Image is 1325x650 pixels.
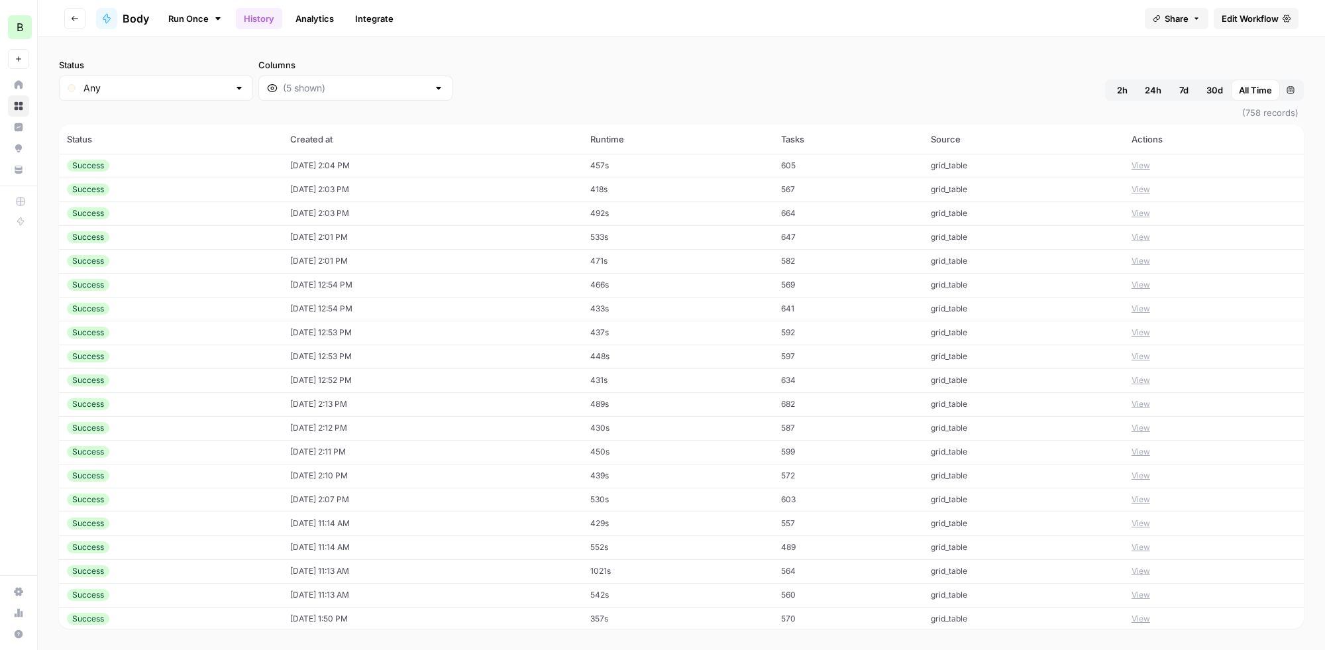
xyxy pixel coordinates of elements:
[1132,303,1150,315] button: View
[1239,83,1272,97] span: All Time
[1132,517,1150,529] button: View
[582,512,773,535] td: 429s
[1132,470,1150,482] button: View
[347,8,401,29] a: Integrate
[1132,207,1150,219] button: View
[67,589,109,601] div: Success
[282,368,582,392] td: [DATE] 12:52 PM
[773,559,923,583] td: 564
[1117,83,1128,97] span: 2h
[59,125,282,154] th: Status
[773,125,923,154] th: Tasks
[582,464,773,488] td: 439s
[773,416,923,440] td: 587
[67,422,109,434] div: Success
[1132,351,1150,362] button: View
[67,517,109,529] div: Success
[773,535,923,559] td: 489
[67,279,109,291] div: Success
[8,581,29,602] a: Settings
[67,374,109,386] div: Success
[282,488,582,512] td: [DATE] 2:07 PM
[67,231,109,243] div: Success
[282,297,582,321] td: [DATE] 12:54 PM
[59,58,253,72] label: Status
[1214,8,1298,29] a: Edit Workflow
[1132,398,1150,410] button: View
[282,440,582,464] td: [DATE] 2:11 PM
[8,117,29,138] a: Insights
[1179,83,1189,97] span: 7d
[282,345,582,368] td: [DATE] 12:53 PM
[67,470,109,482] div: Success
[282,225,582,249] td: [DATE] 2:01 PM
[282,607,582,631] td: [DATE] 1:50 PM
[923,392,1124,416] td: grid_table
[582,249,773,273] td: 471s
[1124,125,1304,154] th: Actions
[282,249,582,273] td: [DATE] 2:01 PM
[582,392,773,416] td: 489s
[282,154,582,178] td: [DATE] 2:04 PM
[923,178,1124,201] td: grid_table
[1169,80,1198,101] button: 7d
[1132,422,1150,434] button: View
[1165,12,1189,25] span: Share
[923,416,1124,440] td: grid_table
[773,512,923,535] td: 557
[1132,184,1150,195] button: View
[236,8,282,29] a: History
[773,440,923,464] td: 599
[96,8,149,29] a: Body
[1108,80,1137,101] button: 2h
[67,541,109,553] div: Success
[282,464,582,488] td: [DATE] 2:10 PM
[288,8,342,29] a: Analytics
[582,416,773,440] td: 430s
[282,416,582,440] td: [DATE] 2:12 PM
[282,321,582,345] td: [DATE] 12:53 PM
[67,398,109,410] div: Success
[923,368,1124,392] td: grid_table
[67,613,109,625] div: Success
[8,138,29,159] a: Opportunities
[1198,80,1231,101] button: 30d
[123,11,149,27] span: Body
[582,488,773,512] td: 530s
[582,345,773,368] td: 448s
[1132,279,1150,291] button: View
[923,201,1124,225] td: grid_table
[923,488,1124,512] td: grid_table
[773,392,923,416] td: 682
[923,273,1124,297] td: grid_table
[1132,327,1150,339] button: View
[67,160,109,172] div: Success
[1132,160,1150,172] button: View
[923,125,1124,154] th: Source
[923,225,1124,249] td: grid_table
[67,351,109,362] div: Success
[582,607,773,631] td: 357s
[923,535,1124,559] td: grid_table
[773,249,923,273] td: 582
[923,440,1124,464] td: grid_table
[8,95,29,117] a: Browse
[67,327,109,339] div: Success
[582,440,773,464] td: 450s
[1145,83,1161,97] span: 24h
[8,11,29,44] button: Workspace: Blueprint
[773,321,923,345] td: 592
[1132,374,1150,386] button: View
[1132,565,1150,577] button: View
[582,368,773,392] td: 431s
[282,178,582,201] td: [DATE] 2:03 PM
[1132,613,1150,625] button: View
[67,494,109,506] div: Success
[282,201,582,225] td: [DATE] 2:03 PM
[923,512,1124,535] td: grid_table
[67,255,109,267] div: Success
[923,297,1124,321] td: grid_table
[773,225,923,249] td: 647
[582,321,773,345] td: 437s
[582,583,773,607] td: 542s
